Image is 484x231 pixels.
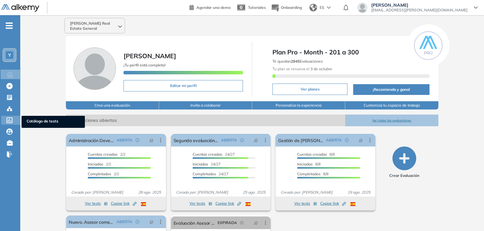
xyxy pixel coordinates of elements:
span: check-circle [136,220,139,224]
span: Onboarding [281,5,302,10]
span: ABIERTA [221,137,237,143]
button: Copiar link [215,200,241,207]
a: Evaluación Asesor Comercial [174,216,215,229]
span: Crear Evaluación [389,173,419,178]
span: 8/8 [297,162,321,166]
button: Personaliza la experiencia [252,101,345,109]
button: pushpin [249,135,263,145]
span: pushpin [149,219,154,224]
a: Gestión de [PERSON_NAME]. [278,134,323,147]
span: Cuentas creadas [193,152,222,157]
span: pushpin [359,138,363,143]
img: arrow [327,6,331,9]
span: Completados [193,172,216,176]
span: field-time [240,221,244,225]
span: 28 ago. 2025 [136,190,163,195]
img: world [309,4,317,11]
span: Completados [88,172,111,176]
span: 2/2 [88,162,111,166]
a: Segunda evaluación - Asesor Comercial. [174,134,219,147]
span: check-circle [240,138,244,142]
a: Nuevo. Asesor comercial [69,215,114,228]
span: ES [320,5,324,10]
img: Logo [1,4,39,12]
span: Catálogo de tests [27,118,80,125]
a: Administración Developers [69,134,114,147]
button: Invita a colaborar [159,101,252,109]
button: Onboarding [271,1,302,15]
span: 8/8 [297,152,335,157]
span: Creado por: [PERSON_NAME] [174,190,231,195]
span: Copiar link [111,201,137,206]
span: Y [8,53,11,58]
span: [EMAIL_ADDRESS][PERSON_NAME][DOMAIN_NAME] [371,8,468,13]
span: Creado por: [PERSON_NAME] [278,190,335,195]
span: Copiar link [320,201,346,206]
span: Plan Pro - Month - 201 a 300 [272,47,429,57]
button: Customiza tu espacio de trabajo [345,101,438,109]
button: pushpin [144,217,158,227]
img: ESP [245,202,251,206]
img: ESP [141,202,146,206]
span: Iniciadas [88,162,103,166]
span: ABIERTA [117,219,132,225]
span: ABIERTA [326,137,342,143]
span: Iniciadas [297,162,313,166]
button: ¡Recomienda y gana! [353,84,429,95]
span: 24/27 [193,152,235,157]
span: EXPIRADA [218,220,237,226]
button: Ver planes [272,84,347,95]
span: Completados [297,172,321,176]
span: ¡Tu perfil está completo! [124,63,166,67]
button: pushpin [144,135,158,145]
span: 24/27 [193,162,220,166]
span: 19 ago. 2025 [345,190,373,195]
span: check-circle [345,138,349,142]
span: check-circle [136,138,139,142]
button: pushpin [354,135,368,145]
button: Ver tests [189,200,212,207]
span: [PERSON_NAME] [371,3,468,8]
button: Crear Evaluación [389,147,419,178]
button: Ver tests [85,200,108,207]
button: pushpin [249,218,263,228]
b: 2945 [291,59,300,64]
span: 24/27 [193,172,228,176]
span: pushpin [254,220,258,225]
i: - [6,25,13,26]
a: Agendar una demo [189,3,231,11]
span: Copiar link [215,201,241,206]
div: Widget de chat [452,201,484,231]
span: Agendar una demo [196,5,231,10]
span: Tu plan se renueva el [272,66,332,71]
button: Editar mi perfil [124,80,243,91]
span: pushpin [254,138,258,143]
button: Crea una evaluación [66,101,159,109]
span: Cuentas creadas [297,152,327,157]
img: Foto de perfil [73,47,116,90]
button: Ver tests [294,200,317,207]
iframe: Chat Widget [452,201,484,231]
button: Copiar link [320,200,346,207]
span: Tutoriales [248,5,266,10]
span: 2/2 [88,152,125,157]
span: 25 ago. 2025 [240,190,268,195]
span: [PERSON_NAME] Real Estate General [70,21,117,31]
span: Cuentas creadas [88,152,118,157]
span: Iniciadas [193,162,208,166]
button: Copiar link [111,200,137,207]
span: 2/2 [88,172,119,176]
span: Creado por: [PERSON_NAME] [69,190,126,195]
span: Te quedan Evaluaciones [272,59,323,64]
span: Evaluaciones abiertas [66,115,345,126]
span: [PERSON_NAME] [124,52,176,60]
button: Ver todas las evaluaciones [345,115,438,126]
span: 8/8 [297,172,328,176]
span: pushpin [149,138,154,143]
img: ESP [350,202,355,206]
b: 3 de octubre [309,66,332,71]
span: ABIERTA [117,137,132,143]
